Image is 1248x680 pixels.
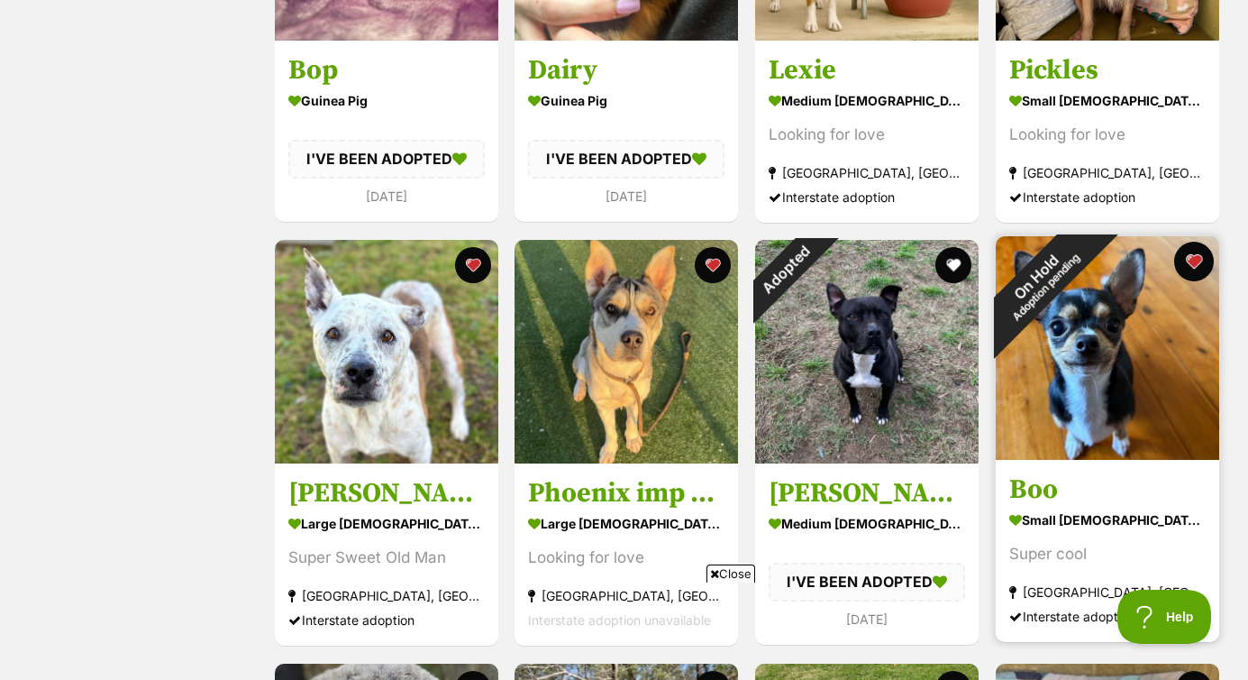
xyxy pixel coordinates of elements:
[755,464,979,645] a: [PERSON_NAME] medium [DEMOGRAPHIC_DATA] Dog I'VE BEEN ADOPTED [DATE] favourite
[769,53,965,87] h3: Lexie
[769,511,965,538] div: medium [DEMOGRAPHIC_DATA] Dog
[528,547,724,571] div: Looking for love
[1174,242,1214,281] button: favourite
[275,40,498,221] a: Bop Guinea Pig I'VE BEEN ADOPTED [DATE] favourite
[1009,605,1206,629] div: Interstate adoption
[528,140,724,178] div: I'VE BEEN ADOPTED
[755,449,979,467] a: Adopted
[769,564,965,602] div: I'VE BEEN ADOPTED
[528,511,724,538] div: large [DEMOGRAPHIC_DATA] Dog
[1009,185,1206,209] div: Interstate adoption
[996,446,1219,464] a: On HoldAdoption pending
[275,464,498,647] a: [PERSON_NAME] large [DEMOGRAPHIC_DATA] Dog Super Sweet Old Man [GEOGRAPHIC_DATA], [GEOGRAPHIC_DAT...
[769,185,965,209] div: Interstate adoption
[454,247,490,283] button: favourite
[1010,252,1082,324] span: Adoption pending
[288,87,485,114] div: Guinea Pig
[288,477,485,511] h3: [PERSON_NAME]
[288,184,485,208] div: [DATE]
[706,565,755,583] span: Close
[769,161,965,185] div: [GEOGRAPHIC_DATA], [GEOGRAPHIC_DATA]
[1009,87,1206,114] div: small [DEMOGRAPHIC_DATA] Dog
[1009,161,1206,185] div: [GEOGRAPHIC_DATA], [GEOGRAPHIC_DATA]
[275,240,498,464] img: Wally
[769,477,965,511] h3: [PERSON_NAME]
[695,247,731,283] button: favourite
[961,203,1119,361] div: On Hold
[769,87,965,114] div: medium [DEMOGRAPHIC_DATA] Dog
[996,460,1219,643] a: Boo small [DEMOGRAPHIC_DATA] Dog Super cool [GEOGRAPHIC_DATA], [GEOGRAPHIC_DATA] Interstate adopt...
[1117,590,1212,644] iframe: Help Scout Beacon - Open
[288,584,485,609] div: [GEOGRAPHIC_DATA], [GEOGRAPHIC_DATA]
[732,216,839,324] div: Adopted
[288,609,485,633] div: Interstate adoption
[288,53,485,87] h3: Bop
[1009,581,1206,605] div: [GEOGRAPHIC_DATA], [GEOGRAPHIC_DATA]
[288,511,485,538] div: large [DEMOGRAPHIC_DATA] Dog
[528,53,724,87] h3: Dairy
[515,240,738,464] img: Phoenix imp 1274
[996,40,1219,223] a: Pickles small [DEMOGRAPHIC_DATA] Dog Looking for love [GEOGRAPHIC_DATA], [GEOGRAPHIC_DATA] Inters...
[1009,543,1206,567] div: Super cool
[515,40,738,221] a: Dairy Guinea Pig I'VE BEEN ADOPTED [DATE] favourite
[996,236,1219,460] img: Boo
[769,123,965,147] div: Looking for love
[935,247,971,283] button: favourite
[755,40,979,223] a: Lexie medium [DEMOGRAPHIC_DATA] Dog Looking for love [GEOGRAPHIC_DATA], [GEOGRAPHIC_DATA] Interst...
[1009,508,1206,534] div: small [DEMOGRAPHIC_DATA] Dog
[296,590,952,671] iframe: Advertisement
[528,184,724,208] div: [DATE]
[528,87,724,114] div: Guinea Pig
[1009,53,1206,87] h3: Pickles
[528,477,724,511] h3: Phoenix imp 1274
[1009,473,1206,508] h3: Boo
[288,547,485,571] div: Super Sweet Old Man
[288,140,485,178] div: I'VE BEEN ADOPTED
[515,464,738,647] a: Phoenix imp 1274 large [DEMOGRAPHIC_DATA] Dog Looking for love [GEOGRAPHIC_DATA], [GEOGRAPHIC_DAT...
[755,240,979,464] img: Rosie
[1009,123,1206,147] div: Looking for love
